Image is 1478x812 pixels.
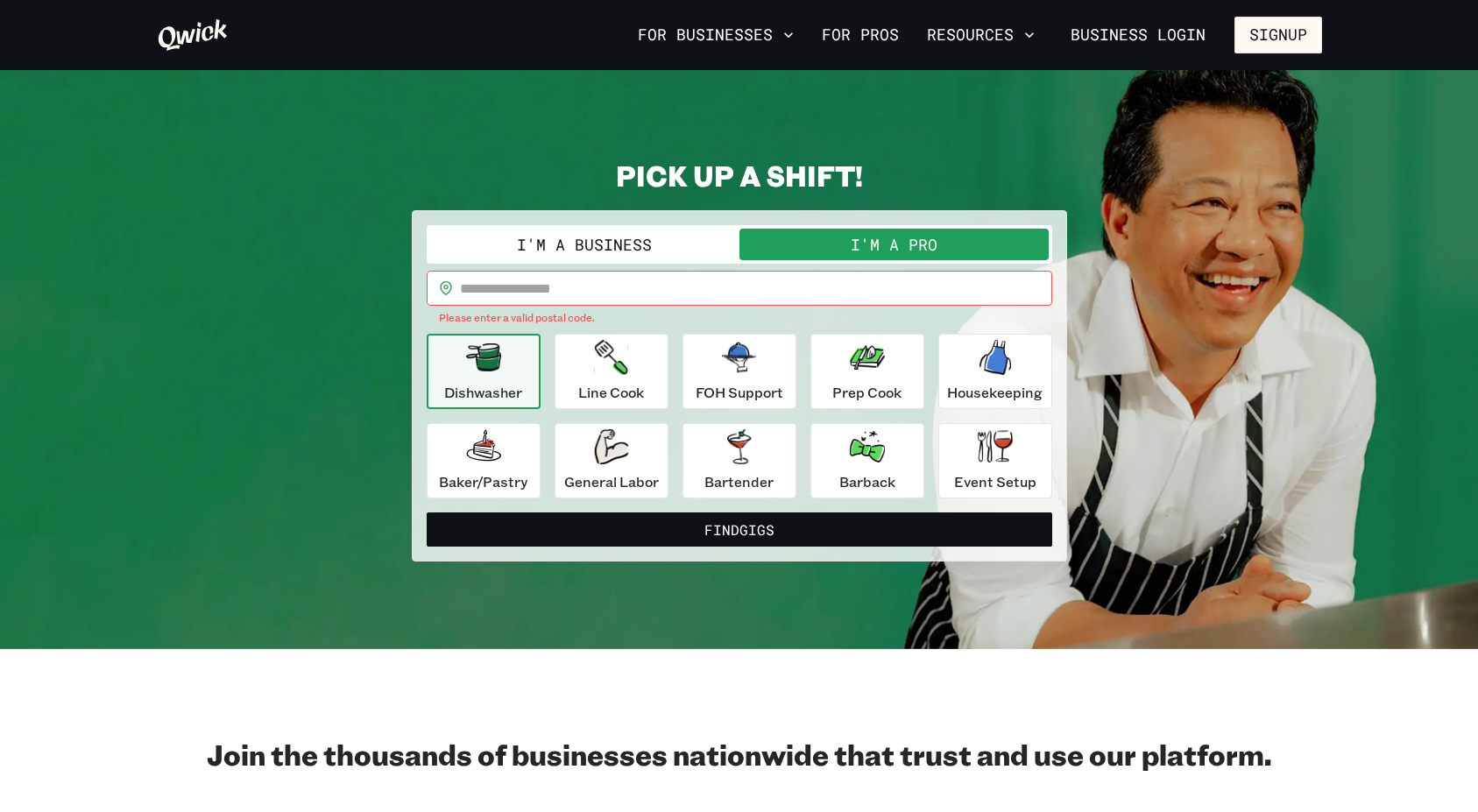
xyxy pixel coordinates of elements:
[810,334,924,409] button: Prep Cook
[810,423,924,498] button: Barback
[1234,17,1322,53] button: Signup
[555,334,668,409] button: Line Cook
[427,423,541,498] button: Baker/Pastry
[631,20,801,50] button: For Businesses
[427,334,541,409] button: Dishwasher
[947,382,1043,403] p: Housekeeping
[704,471,774,492] p: Bartender
[739,229,1049,260] button: I'm a Pro
[578,382,644,403] p: Line Cook
[427,512,1052,547] button: FindGigs
[430,229,739,260] button: I'm a Business
[815,20,906,50] a: For Pros
[439,471,527,492] p: Baker/Pastry
[920,20,1042,50] button: Resources
[439,309,1040,327] p: Please enter a valid postal code.
[157,737,1322,772] h2: Join the thousands of businesses nationwide that trust and use our platform.
[938,423,1052,498] button: Event Setup
[412,158,1067,193] h2: PICK UP A SHIFT!
[832,382,902,403] p: Prep Cook
[682,423,796,498] button: Bartender
[696,382,783,403] p: FOH Support
[555,423,668,498] button: General Labor
[839,471,895,492] p: Barback
[682,334,796,409] button: FOH Support
[954,471,1036,492] p: Event Setup
[938,334,1052,409] button: Housekeeping
[564,471,659,492] p: General Labor
[1056,17,1220,53] a: Business Login
[444,382,522,403] p: Dishwasher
